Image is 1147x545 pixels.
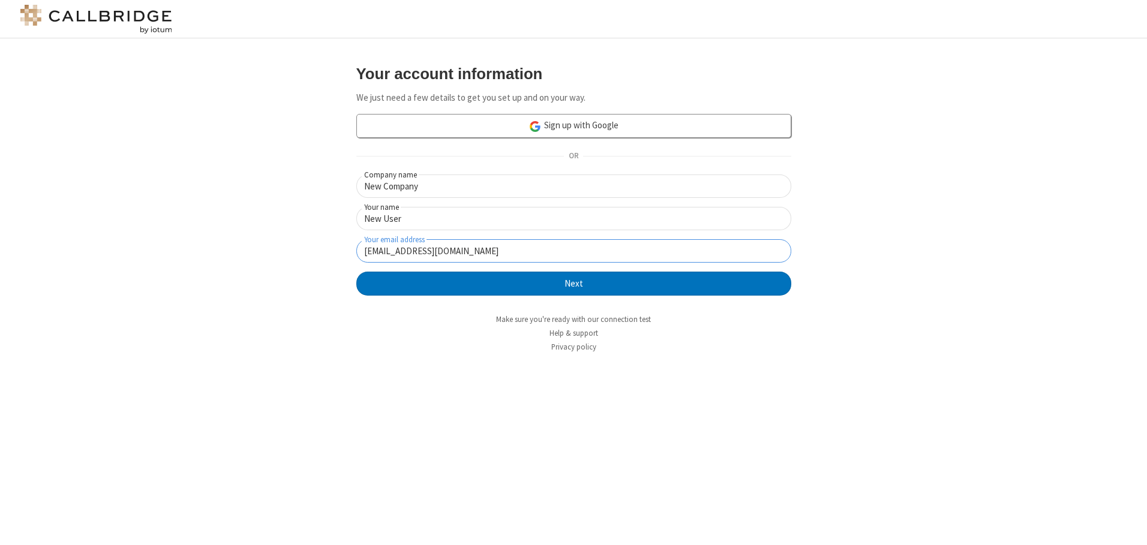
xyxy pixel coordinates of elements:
[18,5,174,34] img: logo@2x.png
[550,328,598,338] a: Help & support
[356,65,791,82] h3: Your account information
[496,314,651,324] a: Make sure you're ready with our connection test
[356,272,791,296] button: Next
[356,114,791,138] a: Sign up with Google
[356,91,791,105] p: We just need a few details to get you set up and on your way.
[356,174,791,198] input: Company name
[551,342,596,352] a: Privacy policy
[356,239,791,263] input: Your email address
[529,120,542,133] img: google-icon.png
[356,207,791,230] input: Your name
[564,148,583,165] span: OR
